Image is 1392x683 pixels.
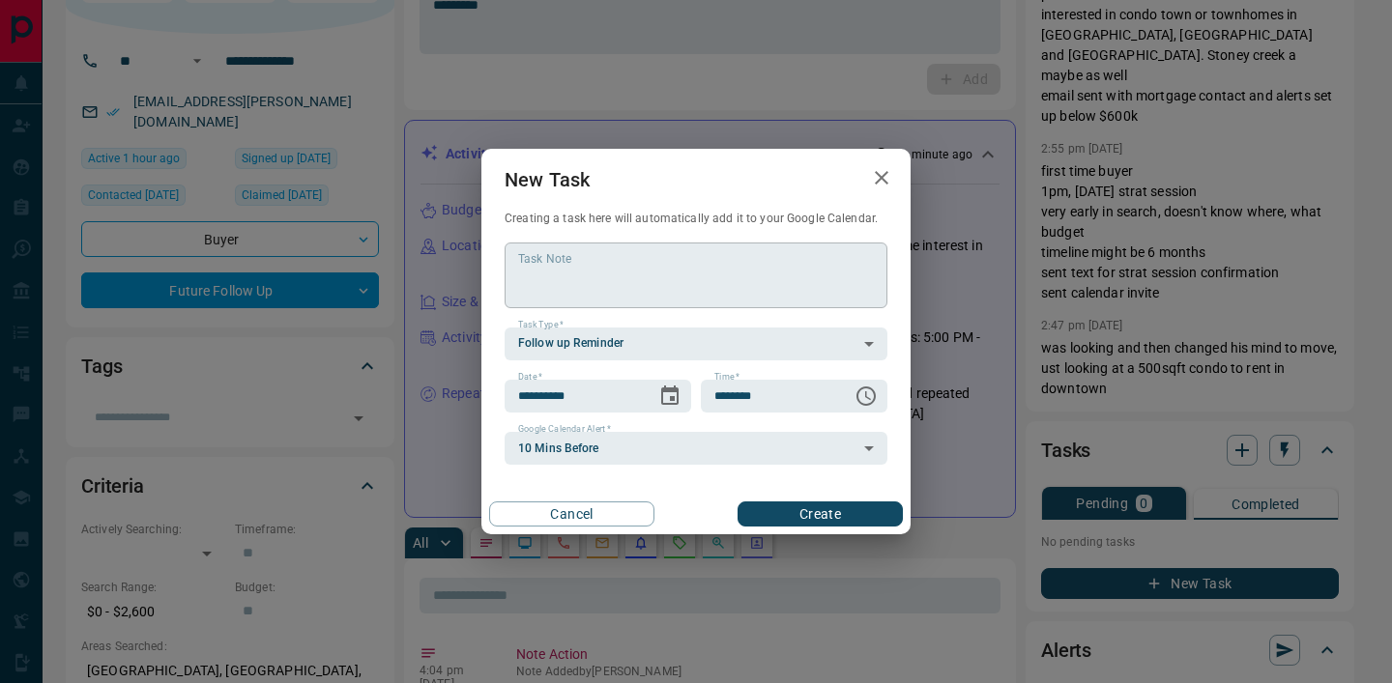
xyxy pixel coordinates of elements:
[505,327,887,360] div: Follow up Reminder
[518,423,611,436] label: Google Calendar Alert
[714,371,739,384] label: Time
[481,149,613,211] h2: New Task
[518,319,564,331] label: Task Type
[505,432,887,465] div: 10 Mins Before
[738,501,903,526] button: Create
[651,377,689,415] button: Choose date, selected date is Sep 17, 2025
[489,501,654,526] button: Cancel
[518,371,542,384] label: Date
[505,211,887,227] p: Creating a task here will automatically add it to your Google Calendar.
[847,377,885,415] button: Choose time, selected time is 11:00 AM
